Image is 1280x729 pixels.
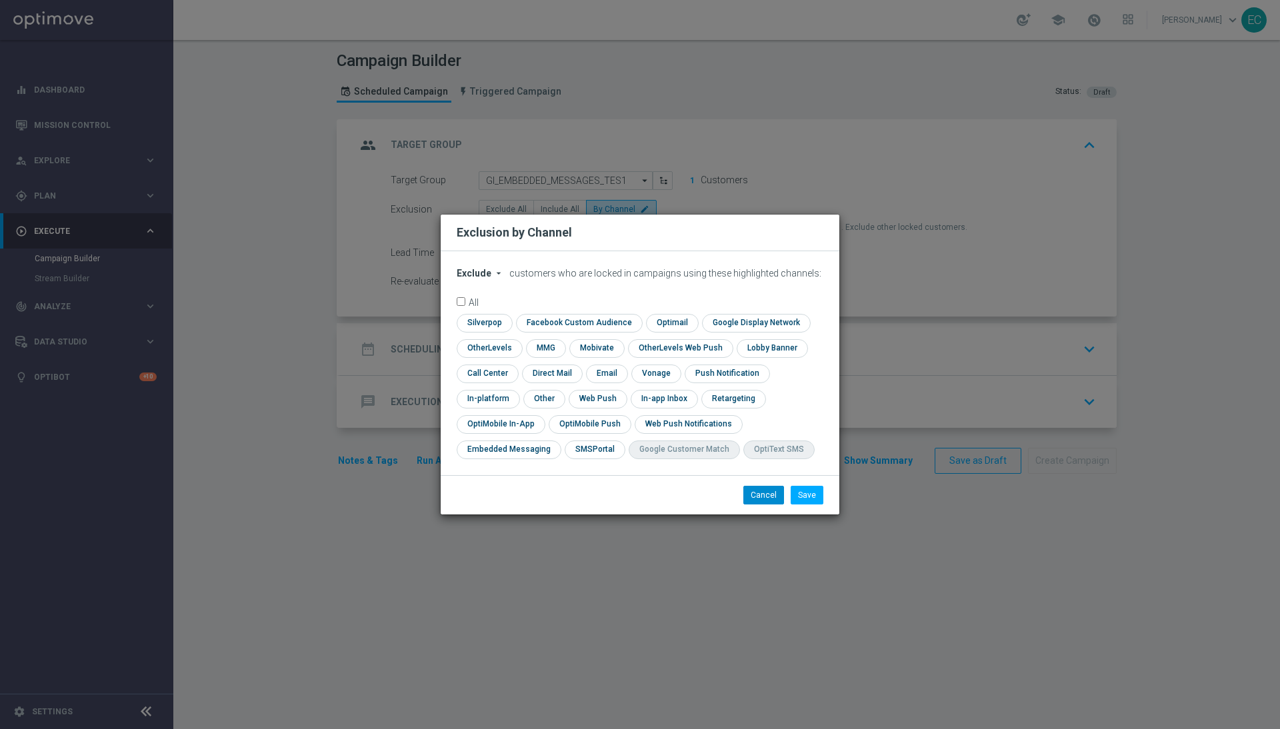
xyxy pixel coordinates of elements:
[457,268,507,279] button: Exclude arrow_drop_down
[754,444,804,455] div: OptiText SMS
[457,225,572,241] h2: Exclusion by Channel
[639,444,729,455] div: Google Customer Match
[469,297,479,306] label: All
[457,268,491,279] span: Exclude
[743,486,784,504] button: Cancel
[791,486,823,504] button: Save
[493,268,504,279] i: arrow_drop_down
[457,268,823,279] div: customers who are locked in campaigns using these highlighted channels:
